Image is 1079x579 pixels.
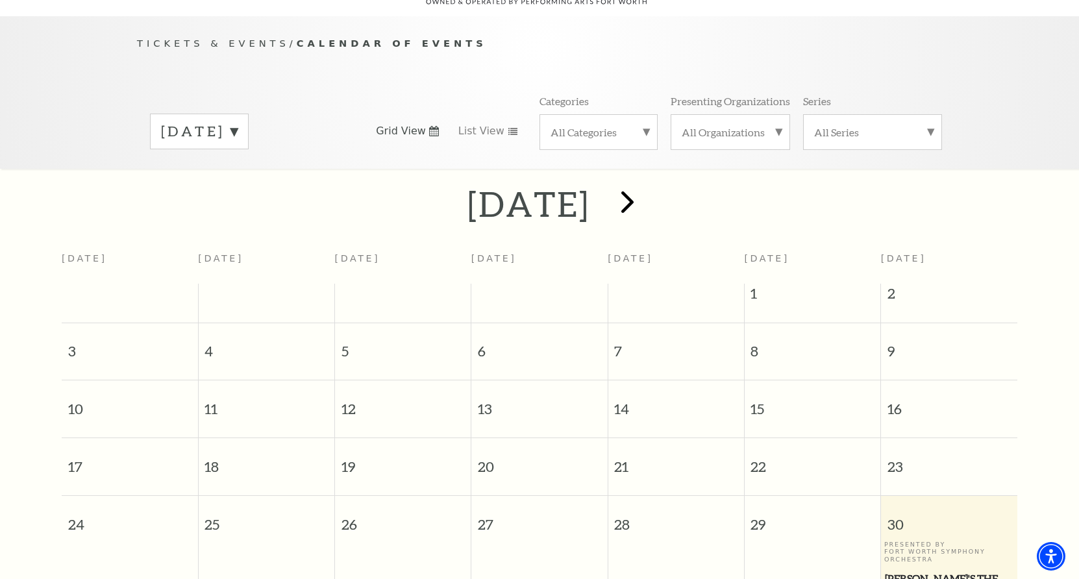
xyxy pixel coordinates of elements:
[376,124,426,138] span: Grid View
[471,496,607,541] span: 27
[335,496,471,541] span: 26
[335,438,471,483] span: 19
[803,94,831,108] p: Series
[198,245,334,284] th: [DATE]
[881,438,1017,483] span: 23
[62,496,198,541] span: 24
[471,323,607,368] span: 6
[551,125,647,139] label: All Categories
[881,284,1017,310] span: 2
[335,380,471,425] span: 12
[608,496,744,541] span: 28
[745,438,880,483] span: 22
[608,380,744,425] span: 14
[62,245,198,284] th: [DATE]
[744,253,789,264] span: [DATE]
[467,183,590,225] h2: [DATE]
[608,438,744,483] span: 21
[671,94,790,108] p: Presenting Organizations
[745,323,880,368] span: 8
[458,124,504,138] span: List View
[471,380,607,425] span: 13
[199,496,334,541] span: 25
[62,380,198,425] span: 10
[745,284,880,310] span: 1
[539,94,589,108] p: Categories
[745,496,880,541] span: 29
[682,125,779,139] label: All Organizations
[137,38,290,49] span: Tickets & Events
[608,323,744,368] span: 7
[62,323,198,368] span: 3
[62,438,198,483] span: 17
[471,245,608,284] th: [DATE]
[608,245,744,284] th: [DATE]
[297,38,487,49] span: Calendar of Events
[881,496,1017,541] span: 30
[335,323,471,368] span: 5
[1037,542,1065,571] div: Accessibility Menu
[199,323,334,368] span: 4
[881,380,1017,425] span: 16
[199,438,334,483] span: 18
[602,181,650,227] button: next
[137,36,942,52] p: /
[471,438,607,483] span: 20
[881,253,926,264] span: [DATE]
[745,380,880,425] span: 15
[814,125,931,139] label: All Series
[161,121,238,142] label: [DATE]
[199,380,334,425] span: 11
[881,323,1017,368] span: 9
[335,245,471,284] th: [DATE]
[884,541,1014,563] p: Presented By Fort Worth Symphony Orchestra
